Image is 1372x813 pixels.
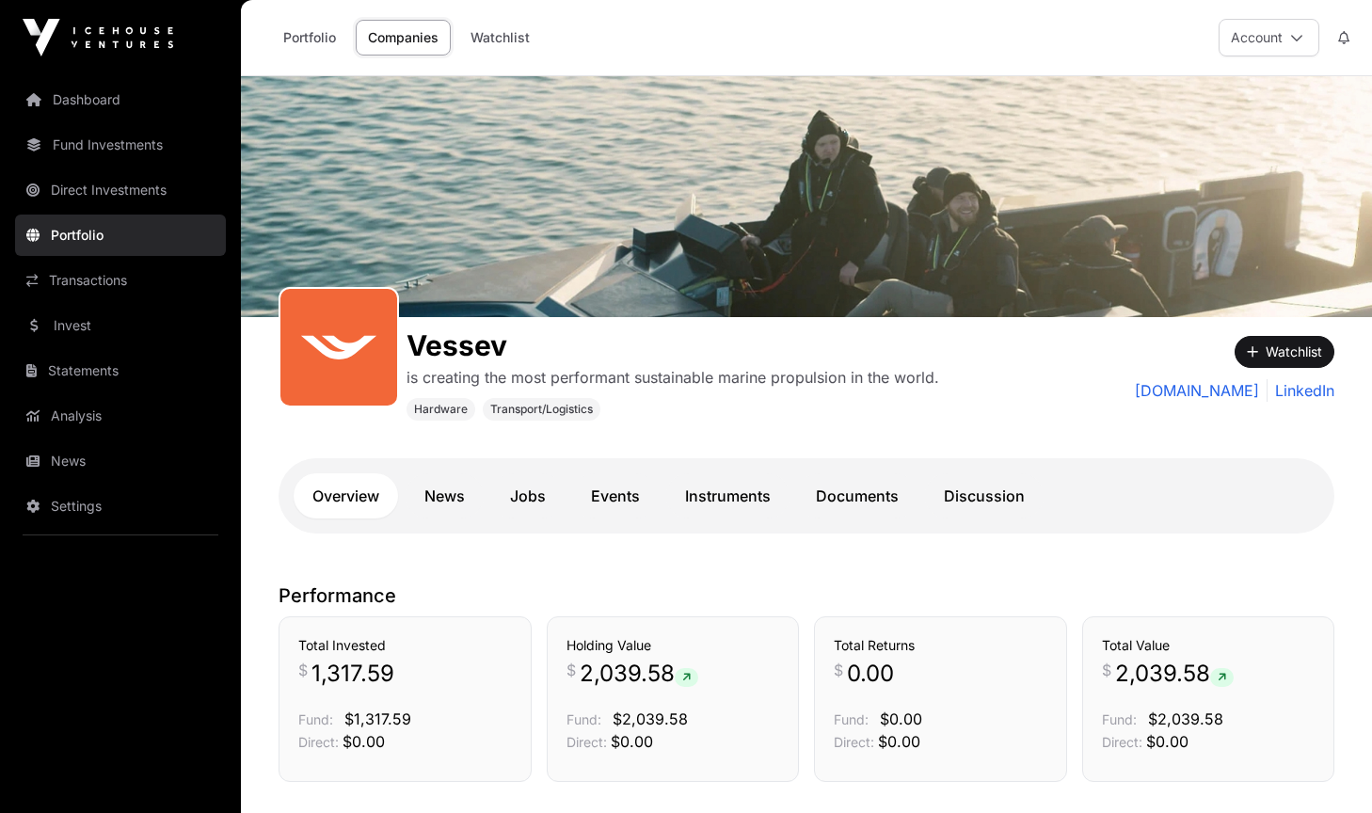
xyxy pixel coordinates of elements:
span: $0.00 [343,732,385,751]
a: Portfolio [271,20,348,56]
span: 0.00 [847,659,894,689]
button: Watchlist [1235,336,1334,368]
span: $0.00 [878,732,920,751]
span: Hardware [414,402,468,417]
h3: Total Value [1102,636,1316,655]
a: Portfolio [15,215,226,256]
h3: Total Invested [298,636,512,655]
a: Companies [356,20,451,56]
p: Performance [279,582,1334,609]
span: Transport/Logistics [490,402,593,417]
span: Direct: [834,734,874,750]
img: Icehouse Ventures Logo [23,19,173,56]
span: $ [1102,659,1111,681]
span: $ [566,659,576,681]
a: Analysis [15,395,226,437]
a: Overview [294,473,398,518]
span: $0.00 [880,709,922,728]
a: Instruments [666,473,790,518]
span: Direct: [298,734,339,750]
span: Fund: [1102,711,1137,727]
span: Fund: [566,711,601,727]
a: Dashboard [15,79,226,120]
span: Direct: [1102,734,1142,750]
span: $2,039.58 [613,709,688,728]
h3: Holding Value [566,636,780,655]
img: Vessev [241,76,1372,317]
a: Watchlist [458,20,542,56]
a: Documents [797,473,917,518]
a: Invest [15,305,226,346]
a: Direct Investments [15,169,226,211]
a: [DOMAIN_NAME] [1135,379,1259,402]
a: Events [572,473,659,518]
span: Direct: [566,734,607,750]
a: Statements [15,350,226,391]
nav: Tabs [294,473,1319,518]
span: $0.00 [611,732,653,751]
span: $2,039.58 [1148,709,1223,728]
span: $1,317.59 [344,709,411,728]
a: News [406,473,484,518]
h3: Total Returns [834,636,1047,655]
span: 2,039.58 [1115,659,1234,689]
a: Discussion [925,473,1044,518]
span: Fund: [298,711,333,727]
span: $0.00 [1146,732,1189,751]
button: Account [1219,19,1319,56]
a: LinkedIn [1267,379,1334,402]
p: is creating the most performant sustainable marine propulsion in the world. [407,366,939,389]
span: $ [834,659,843,681]
a: Transactions [15,260,226,301]
a: Fund Investments [15,124,226,166]
span: 1,317.59 [311,659,394,689]
a: Settings [15,486,226,527]
h1: Vessev [407,328,939,362]
span: $ [298,659,308,681]
a: News [15,440,226,482]
span: 2,039.58 [580,659,698,689]
span: Fund: [834,711,869,727]
a: Jobs [491,473,565,518]
img: SVGs_Vessev.svg [288,296,390,398]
